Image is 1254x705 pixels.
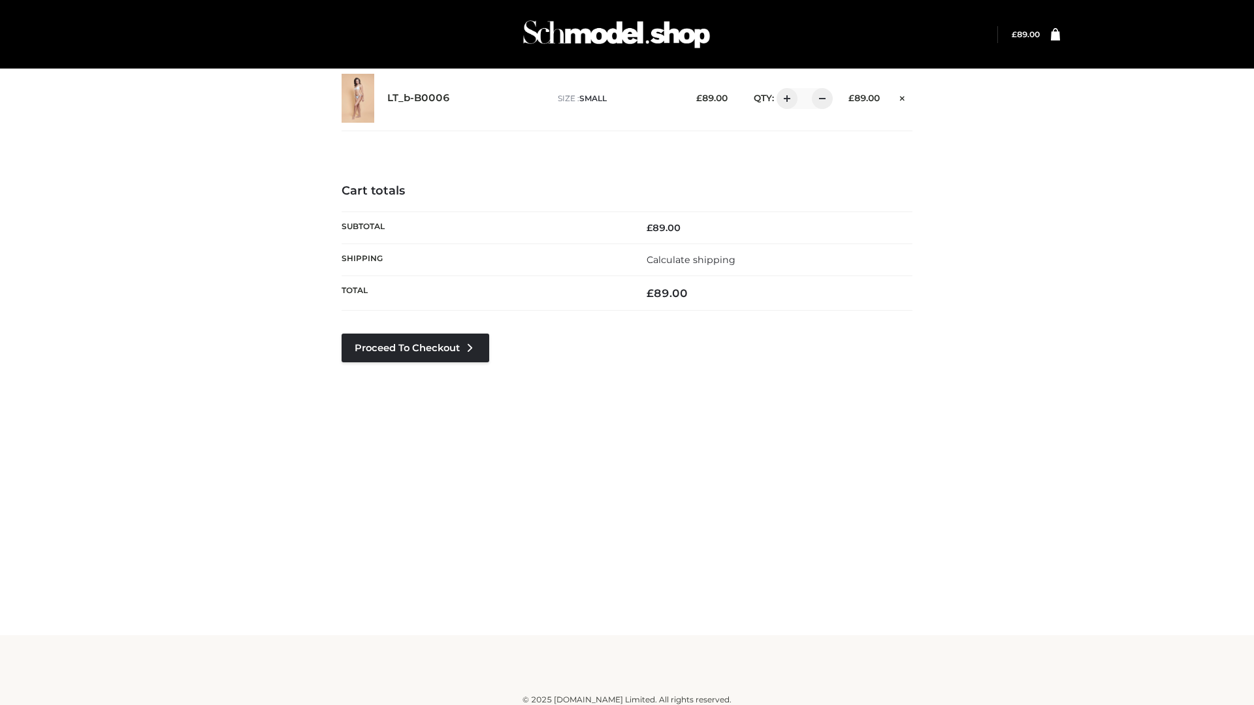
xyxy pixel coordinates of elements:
a: Calculate shipping [647,254,735,266]
th: Shipping [342,243,627,275]
span: SMALL [579,93,607,103]
bdi: 89.00 [647,287,688,300]
span: £ [696,93,702,103]
h4: Cart totals [342,184,912,198]
a: Proceed to Checkout [342,334,489,362]
bdi: 89.00 [1012,29,1040,39]
a: £89.00 [1012,29,1040,39]
bdi: 89.00 [696,93,728,103]
span: £ [848,93,854,103]
span: £ [1012,29,1017,39]
div: QTY: [741,88,828,109]
bdi: 89.00 [848,93,880,103]
span: £ [647,287,654,300]
span: £ [647,222,652,234]
th: Subtotal [342,211,627,243]
p: size : [558,93,676,104]
a: LT_b-B0006 [387,92,450,104]
bdi: 89.00 [647,222,681,234]
img: LT_b-B0006 - SMALL [342,74,374,123]
a: Remove this item [893,88,912,105]
img: Schmodel Admin 964 [519,8,715,60]
th: Total [342,276,627,311]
